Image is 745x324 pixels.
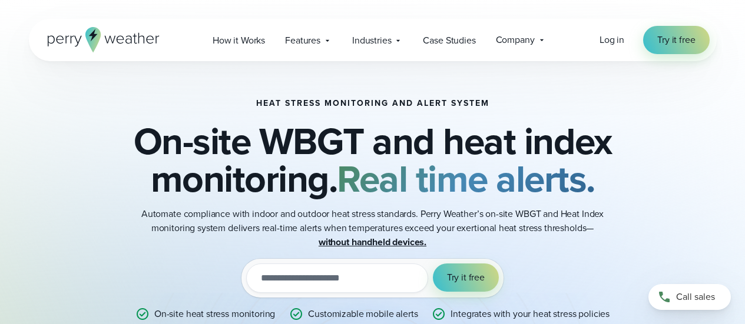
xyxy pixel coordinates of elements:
[88,122,658,198] h2: On-site WBGT and heat index monitoring.
[256,99,489,108] h1: Heat Stress Monitoring and Alert System
[285,34,320,48] span: Features
[643,26,709,54] a: Try it free
[413,28,485,52] a: Case Studies
[337,151,595,206] strong: Real time alerts.
[447,270,485,285] span: Try it free
[676,290,715,304] span: Call sales
[648,284,731,310] a: Call sales
[213,34,265,48] span: How it Works
[308,307,418,321] p: Customizable mobile alerts
[600,33,624,47] a: Log in
[319,235,426,249] strong: without handheld devices.
[496,33,535,47] span: Company
[154,307,275,321] p: On-site heat stress monitoring
[137,207,608,249] p: Automate compliance with indoor and outdoor heat stress standards. Perry Weather’s on-site WBGT a...
[352,34,391,48] span: Industries
[451,307,610,321] p: Integrates with your heat stress policies
[657,33,695,47] span: Try it free
[433,263,499,292] button: Try it free
[423,34,475,48] span: Case Studies
[203,28,275,52] a: How it Works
